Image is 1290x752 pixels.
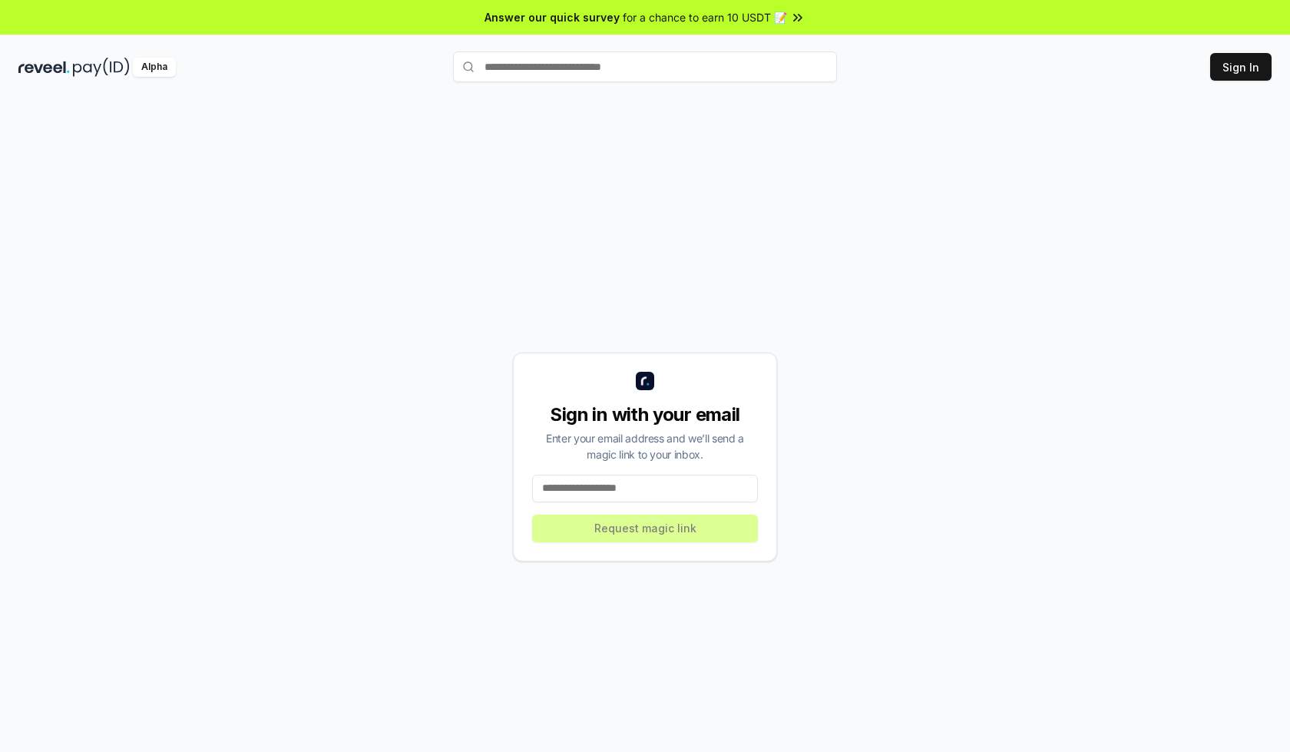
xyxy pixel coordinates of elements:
[73,58,130,77] img: pay_id
[133,58,176,77] div: Alpha
[485,9,620,25] span: Answer our quick survey
[1210,53,1272,81] button: Sign In
[623,9,787,25] span: for a chance to earn 10 USDT 📝
[18,58,70,77] img: reveel_dark
[532,430,758,462] div: Enter your email address and we’ll send a magic link to your inbox.
[636,372,654,390] img: logo_small
[532,403,758,427] div: Sign in with your email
